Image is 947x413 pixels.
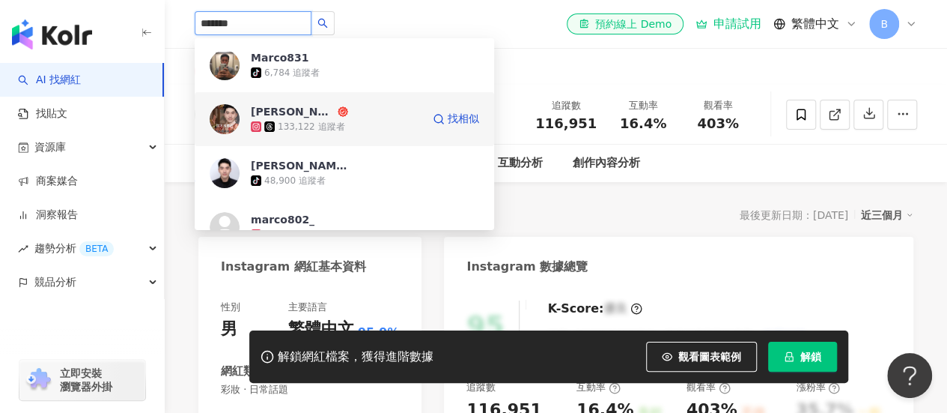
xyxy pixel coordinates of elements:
[18,174,78,189] a: 商案媒合
[79,241,114,256] div: BETA
[678,351,741,363] span: 觀看圖表範例
[620,116,666,131] span: 16.4%
[251,50,308,65] div: Marco831
[60,367,112,394] span: 立即安裝 瀏覽器外掛
[796,381,840,394] div: 漲粉率
[251,104,335,119] div: [PERSON_NAME]
[800,351,821,363] span: 解鎖
[288,301,327,314] div: 主要語言
[18,244,28,254] span: rise
[646,342,757,372] button: 觀看圖表範例
[317,18,328,28] span: search
[689,98,746,113] div: 觀看率
[567,13,683,34] a: 預約線上 Demo
[34,232,114,265] span: 趨勢分析
[686,381,731,394] div: 觀看率
[784,352,794,362] span: lock
[768,342,837,372] button: 解鎖
[358,325,400,341] span: 95.9%
[221,318,237,341] div: 男
[288,318,354,341] div: 繁體中文
[466,381,496,394] div: 追蹤數
[210,158,240,188] img: KOL Avatar
[221,383,399,397] span: 彩妝 · 日常話題
[221,259,366,275] div: Instagram 網紅基本資料
[264,175,326,187] div: 48,900 追蹤者
[210,104,240,134] img: KOL Avatar
[34,130,66,164] span: 資源庫
[278,349,433,365] div: 解鎖網紅檔案，獲得進階數據
[18,73,81,88] a: searchAI 找網紅
[18,208,78,223] a: 洞察報告
[19,360,145,400] a: chrome extension立即安裝 瀏覽器外掛
[576,381,621,394] div: 互動率
[34,265,76,299] span: 競品分析
[466,259,588,275] div: Instagram 數據總覽
[740,209,848,221] div: 最後更新日期：[DATE]
[210,50,240,80] img: KOL Avatar
[573,154,640,172] div: 創作內容分析
[448,112,479,127] span: 找相似
[547,301,642,317] div: K-Score :
[535,98,597,113] div: 追蹤數
[278,121,344,133] div: 133,122 追蹤者
[861,205,913,225] div: 近三個月
[791,16,839,32] span: 繁體中文
[615,98,672,113] div: 互動率
[18,106,67,121] a: 找貼文
[433,104,479,134] a: 找相似
[264,67,320,79] div: 6,784 追蹤者
[221,301,240,314] div: 性別
[24,368,53,392] img: chrome extension
[579,16,672,31] div: 預約線上 Demo
[535,115,597,131] span: 116,951
[695,16,761,31] a: 申請試用
[498,154,543,172] div: 互動分析
[697,116,739,131] span: 403%
[264,229,320,241] div: 1,091 追蹤者
[251,212,314,227] div: marco802_
[12,19,92,49] img: logo
[251,158,348,173] div: [PERSON_NAME][PERSON_NAME]
[880,16,888,32] span: B
[210,212,240,242] img: KOL Avatar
